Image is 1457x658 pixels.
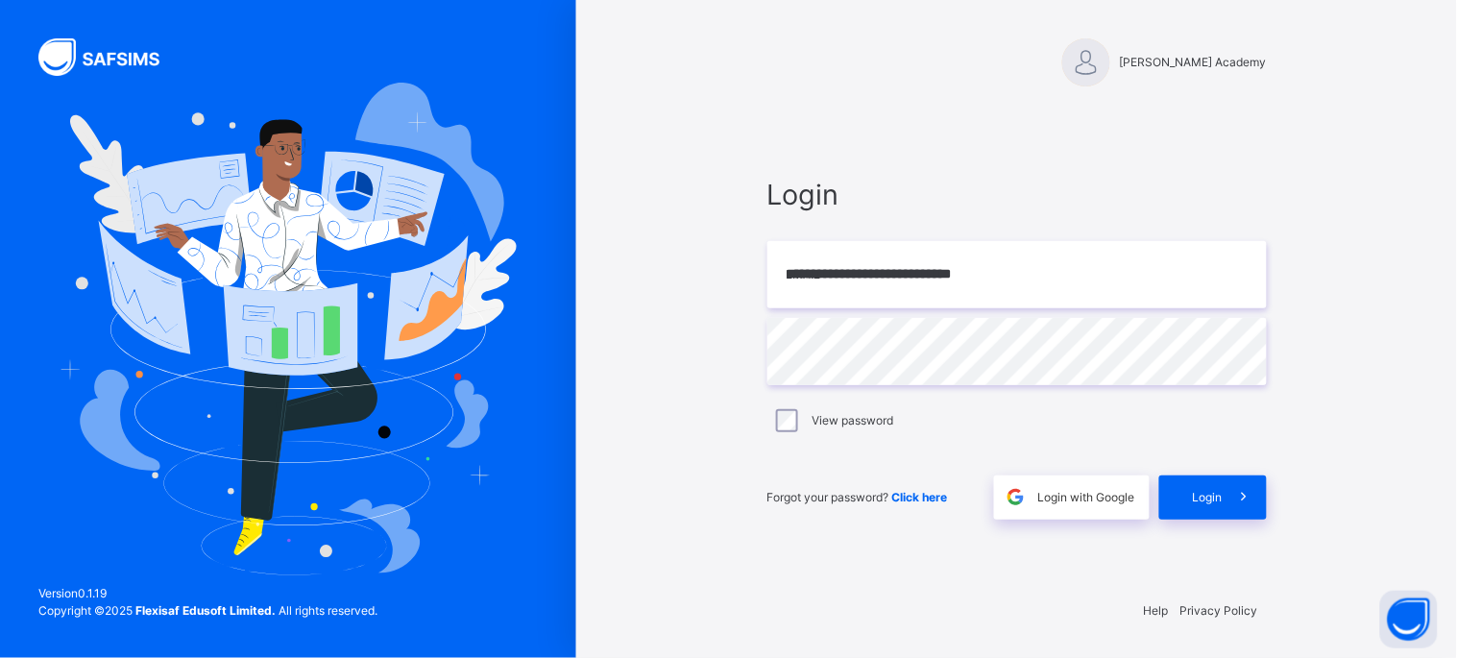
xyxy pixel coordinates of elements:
[812,412,893,429] label: View password
[38,38,182,76] img: SAFSIMS Logo
[38,585,377,602] span: Version 0.1.19
[1180,603,1258,618] a: Privacy Policy
[767,174,1267,215] span: Login
[1193,489,1223,506] span: Login
[1144,603,1169,618] a: Help
[1038,489,1135,506] span: Login with Google
[135,603,276,618] strong: Flexisaf Edusoft Limited.
[38,603,377,618] span: Copyright © 2025 All rights reserved.
[892,490,948,504] a: Click here
[767,490,948,504] span: Forgot your password?
[1120,54,1267,71] span: [PERSON_NAME] Academy
[60,83,517,574] img: Hero Image
[1005,486,1027,508] img: google.396cfc9801f0270233282035f929180a.svg
[1380,591,1438,648] button: Open asap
